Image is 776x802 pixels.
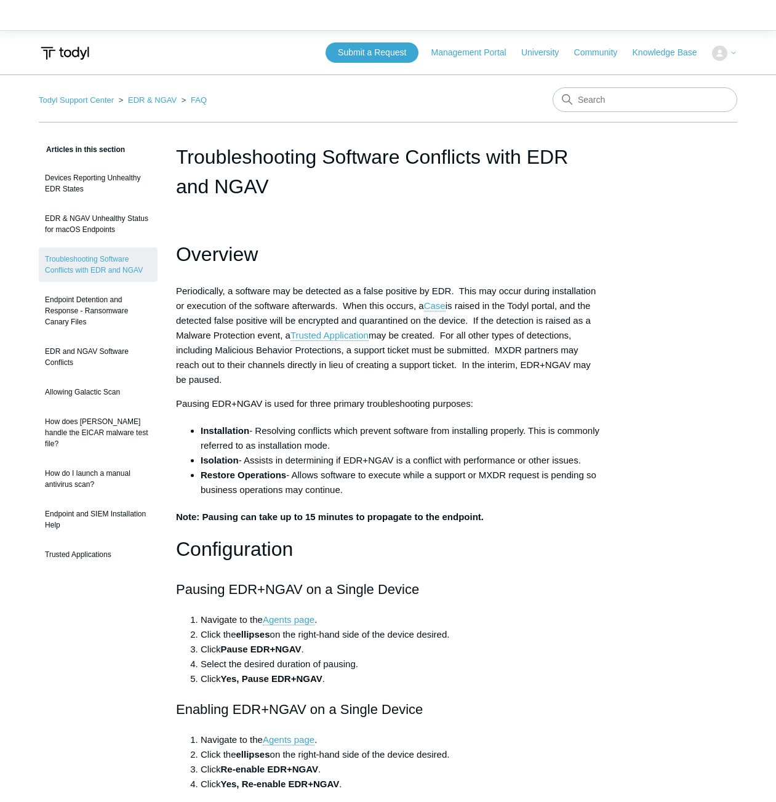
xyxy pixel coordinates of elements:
li: Click . [201,642,600,657]
a: Devices Reporting Unhealthy EDR States [39,166,158,201]
h2: Pausing EDR+NGAV on a Single Device [176,579,600,600]
img: Todyl Support Center Help Center home page [39,42,91,65]
strong: ellipses [236,629,270,640]
strong: Installation [201,425,249,436]
h1: Overview [176,239,600,270]
a: How does [PERSON_NAME] handle the EICAR malware test file? [39,410,158,455]
strong: Re-enable EDR+NGAV [220,764,318,774]
li: Click . [201,777,600,792]
h1: Configuration [176,534,600,565]
a: Troubleshooting Software Conflicts with EDR and NGAV [39,247,158,282]
strong: Yes, Re-enable EDR+NGAV [220,779,339,789]
h2: Enabling EDR+NGAV on a Single Device [176,699,600,720]
a: Case [424,300,446,311]
strong: Isolation [201,455,239,465]
a: Endpoint Detention and Response - Ransomware Canary Files [39,288,158,334]
a: Knowledge Base [633,46,710,59]
strong: Yes, Pause EDR+NGAV [220,673,322,684]
a: University [521,46,571,59]
a: Todyl Support Center [39,95,114,105]
li: Click . [201,672,600,686]
a: Agents page [263,734,314,745]
span: Articles in this section [39,145,125,154]
a: EDR & NGAV Unhealthy Status for macOS Endpoints [39,207,158,241]
a: Trusted Application [290,330,369,341]
p: Pausing EDR+NGAV is used for three primary troubleshooting purposes: [176,396,600,411]
a: How do I launch a manual antivirus scan? [39,462,158,496]
li: Navigate to the . [201,612,600,627]
li: - Allows software to execute while a support or MXDR request is pending so business operations ma... [201,468,600,497]
a: Community [574,46,630,59]
li: Todyl Support Center [39,95,116,105]
a: Submit a Request [326,42,418,63]
input: Search [553,87,737,112]
a: Trusted Applications [39,543,158,566]
a: EDR & NGAV [128,95,177,105]
li: Navigate to the . [201,732,600,747]
strong: Pause EDR+NGAV [220,644,301,654]
strong: Restore Operations [201,470,286,480]
strong: Note: Pausing can take up to 15 minutes to propagate to the endpoint. [176,511,484,522]
a: EDR and NGAV Software Conflicts [39,340,158,374]
li: Select the desired duration of pausing. [201,657,600,672]
li: FAQ [179,95,207,105]
a: Management Portal [431,46,519,59]
a: Agents page [263,614,314,625]
strong: ellipses [236,749,270,760]
li: Click the on the right-hand side of the device desired. [201,747,600,762]
li: Click . [201,762,600,777]
li: EDR & NGAV [116,95,179,105]
a: Allowing Galactic Scan [39,380,158,404]
li: Click the on the right-hand side of the device desired. [201,627,600,642]
li: - Resolving conflicts which prevent software from installing properly. This is commonly referred ... [201,423,600,453]
li: - Assists in determining if EDR+NGAV is a conflict with performance or other issues. [201,453,600,468]
h1: Troubleshooting Software Conflicts with EDR and NGAV [176,142,600,201]
a: FAQ [191,95,207,105]
a: Endpoint and SIEM Installation Help [39,502,158,537]
p: Periodically, a software may be detected as a false positive by EDR. This may occur during instal... [176,284,600,387]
